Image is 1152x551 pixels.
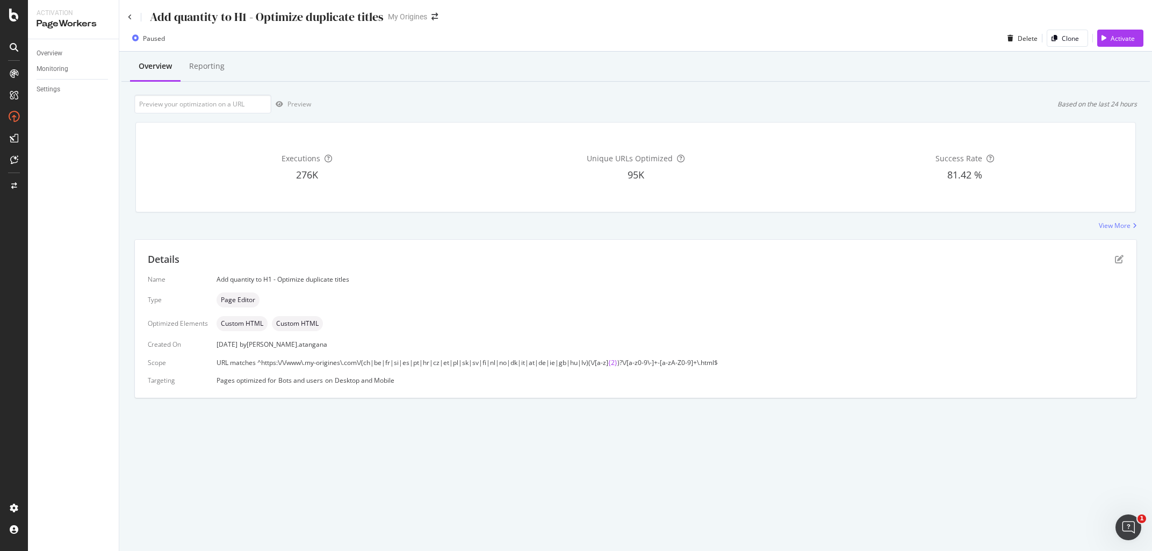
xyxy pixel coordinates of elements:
a: View More [1099,221,1137,230]
span: Custom HTML [276,320,319,327]
a: Settings [37,84,111,95]
div: [DATE] [217,340,1124,349]
div: Targeting [148,376,208,385]
button: Clone [1047,30,1088,47]
div: pen-to-square [1115,255,1124,263]
div: Activate [1111,34,1135,43]
div: Clone [1062,34,1079,43]
div: by [PERSON_NAME].atangana [240,340,327,349]
span: Page Editor [221,297,255,303]
span: Custom HTML [221,320,263,327]
div: neutral label [217,292,260,307]
div: Paused [143,34,165,43]
button: Activate [1097,30,1143,47]
div: arrow-right-arrow-left [431,13,438,20]
span: Executions [282,153,320,163]
iframe: Intercom live chat [1115,514,1141,540]
div: Settings [37,84,60,95]
div: Delete [1018,34,1038,43]
div: View More [1099,221,1131,230]
button: Delete [1003,30,1038,47]
div: Overview [37,48,62,59]
div: neutral label [217,316,268,331]
span: Success Rate [935,153,982,163]
div: Details [148,253,179,267]
div: Activation [37,9,110,18]
div: Overview [139,61,172,71]
div: Optimized Elements [148,319,208,328]
span: 276K [296,168,318,181]
span: 1 [1137,514,1146,523]
div: Preview [287,99,311,109]
div: Desktop and Mobile [335,376,394,385]
a: Monitoring [37,63,111,75]
div: Type [148,295,208,304]
div: Add quantity to H1 - Optimize duplicate titles [150,9,384,25]
span: 81.42 % [947,168,982,181]
span: 95K [628,168,644,181]
span: {2} [608,358,617,367]
span: )?\/[a-z0-9\-]+-[a-zA-Z0-9]+\.html$ [617,358,718,367]
button: Preview [271,96,311,113]
div: Monitoring [37,63,68,75]
span: Unique URLs Optimized [587,153,673,163]
div: PageWorkers [37,18,110,30]
div: neutral label [272,316,323,331]
div: My Origines [388,11,427,22]
span: URL matches ^https:\/\/www\.my-origines\.com\/(ch|be|fr|si|es|pt|hr|cz|et|pl|sk|sv|fi|nl|no|dk|it... [217,358,608,367]
div: Name [148,275,208,284]
div: Scope [148,358,208,367]
div: Based on the last 24 hours [1057,99,1137,109]
div: Created On [148,340,208,349]
div: Pages optimized for on [217,376,1124,385]
div: Reporting [189,61,225,71]
div: Add quantity to H1 - Optimize duplicate titles [217,275,1124,284]
a: Click to go back [128,14,132,20]
div: Bots and users [278,376,323,385]
input: Preview your optimization on a URL [134,95,271,113]
a: Overview [37,48,111,59]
